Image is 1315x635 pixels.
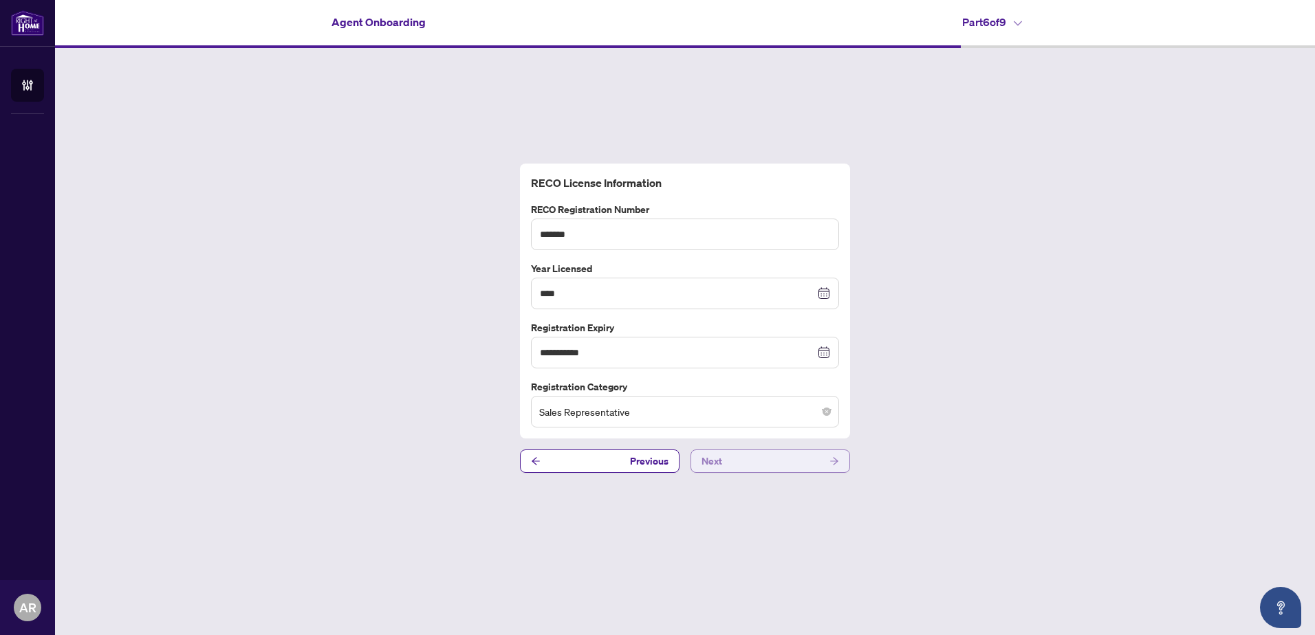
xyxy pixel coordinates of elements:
span: arrow-right [829,456,839,466]
h4: Part 6 of 9 [962,14,1022,30]
label: Registration Expiry [531,320,839,335]
span: Previous [630,450,669,472]
button: Next [691,449,850,473]
h4: Agent Onboarding [332,14,426,30]
span: close-circle [823,408,831,416]
span: Next [702,450,722,472]
span: arrow-left [531,456,541,466]
button: Open asap [1260,587,1301,628]
h4: RECO License Information [531,175,839,191]
label: Year Licensed [531,261,839,276]
span: Sales Representative [539,399,831,425]
img: logo [11,10,44,36]
span: AR [19,598,36,617]
label: RECO Registration Number [531,202,839,217]
label: Registration Category [531,379,839,394]
button: Previous [520,449,680,473]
